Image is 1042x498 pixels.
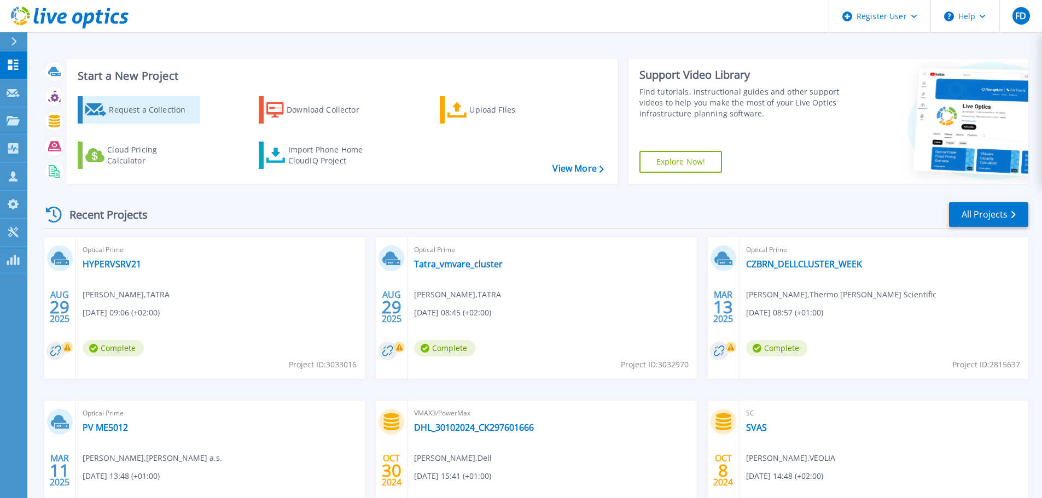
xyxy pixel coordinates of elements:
[1015,11,1026,20] span: FD
[949,202,1028,227] a: All Projects
[42,201,162,228] div: Recent Projects
[83,244,358,256] span: Optical Prime
[78,142,200,169] a: Cloud Pricing Calculator
[107,144,195,166] div: Cloud Pricing Calculator
[414,452,492,464] span: [PERSON_NAME] , Dell
[746,259,862,269] a: CZBRN_DELLCLUSTER_WEEK
[639,86,843,119] div: Find tutorials, instructional guides and other support videos to help you make the most of your L...
[414,407,690,419] span: VMAX3/PowerMax
[414,259,503,269] a: Tatra_vmvare_cluster
[382,466,401,475] span: 30
[83,307,160,319] span: [DATE] 09:06 (+02:00)
[381,287,402,327] div: AUG 2025
[713,450,734,490] div: OCT 2024
[746,340,807,356] span: Complete
[414,244,690,256] span: Optical Prime
[718,466,728,475] span: 8
[83,470,160,482] span: [DATE] 13:48 (+01:00)
[713,287,734,327] div: MAR 2025
[469,99,557,121] div: Upload Files
[83,422,128,433] a: PV ME5012
[49,450,70,490] div: MAR 2025
[83,259,141,269] a: HYPERVSRV21
[713,302,733,312] span: 13
[639,151,723,173] a: Explore Now!
[50,466,69,475] span: 11
[746,307,823,319] span: [DATE] 08:57 (+01:00)
[109,99,196,121] div: Request a Collection
[746,452,835,464] span: [PERSON_NAME] , VEOLIA
[381,450,402,490] div: OCT 2024
[289,359,357,371] span: Project ID: 3033016
[259,96,381,124] a: Download Collector
[639,68,843,82] div: Support Video Library
[83,407,358,419] span: Optical Prime
[746,289,936,301] span: [PERSON_NAME] , Thermo [PERSON_NAME] Scientific
[552,163,603,174] a: View More
[621,359,689,371] span: Project ID: 3032970
[746,470,823,482] span: [DATE] 14:48 (+02:00)
[414,470,491,482] span: [DATE] 15:41 (+01:00)
[746,422,767,433] a: SVAS
[287,99,374,121] div: Download Collector
[414,340,475,356] span: Complete
[746,244,1022,256] span: Optical Prime
[414,289,501,301] span: [PERSON_NAME] , TATRA
[952,359,1020,371] span: Project ID: 2815637
[83,452,222,464] span: [PERSON_NAME] , [PERSON_NAME] a.s.
[50,302,69,312] span: 29
[49,287,70,327] div: AUG 2025
[288,144,374,166] div: Import Phone Home CloudIQ Project
[746,407,1022,419] span: SC
[78,96,200,124] a: Request a Collection
[414,307,491,319] span: [DATE] 08:45 (+02:00)
[83,289,170,301] span: [PERSON_NAME] , TATRA
[382,302,401,312] span: 29
[440,96,562,124] a: Upload Files
[83,340,144,356] span: Complete
[414,422,534,433] a: DHL_30102024_CK297601666
[78,70,603,82] h3: Start a New Project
